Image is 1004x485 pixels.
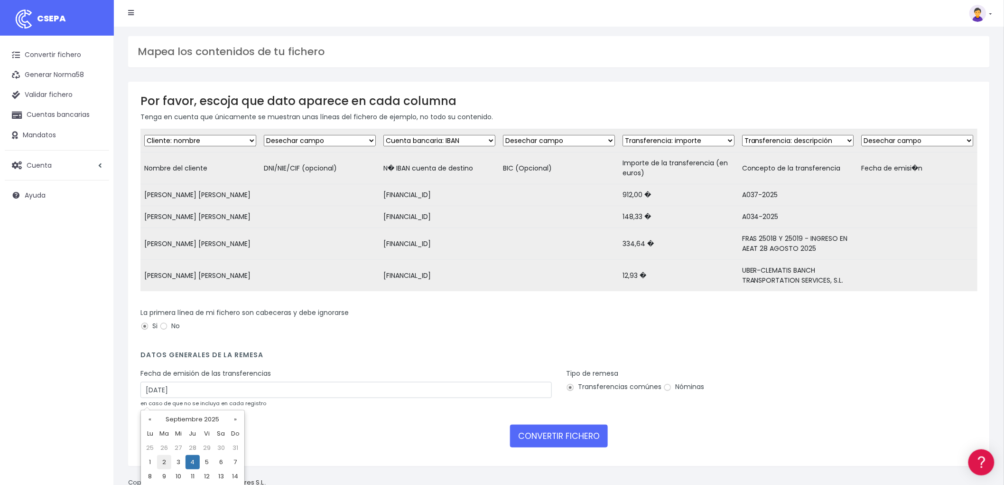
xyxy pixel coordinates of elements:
[969,5,986,22] img: profile
[9,204,180,219] a: General
[9,254,180,271] button: Contáctanos
[380,184,499,206] td: [FINANCIAL_ID]
[186,441,200,455] td: 28
[228,455,242,469] td: 7
[171,469,186,484] td: 10
[171,455,186,469] td: 3
[27,160,52,170] span: Cuenta
[140,94,977,108] h3: Por favor, escoja que dato aparece en cada columna
[200,469,214,484] td: 12
[9,81,180,95] a: Información general
[260,152,380,184] td: DNI/NIE/CIF (opcional)
[12,7,36,31] img: logo
[5,105,109,125] a: Cuentas bancarias
[566,382,661,392] label: Transferencias comúnes
[663,382,704,392] label: Nóminas
[143,427,157,441] th: Lu
[5,85,109,105] a: Validar fichero
[228,412,242,427] th: »
[619,152,738,184] td: Importe de la transferencia (en euros)
[214,455,228,469] td: 6
[5,185,109,205] a: Ayuda
[738,206,858,228] td: A034-2025
[510,425,608,447] button: CONVERTIR FICHERO
[738,228,858,260] td: FRAS 25018 Y 25019 - INGRESO EN AEAT 28 AGOSTO 2025
[157,455,171,469] td: 2
[5,45,109,65] a: Convertir fichero
[157,469,171,484] td: 9
[9,105,180,114] div: Convertir ficheros
[380,206,499,228] td: [FINANCIAL_ID]
[214,469,228,484] td: 13
[858,152,977,184] td: Fecha de emisi�n
[619,206,738,228] td: 148,33 �
[157,441,171,455] td: 26
[37,12,66,24] span: CSEPA
[5,155,109,175] a: Cuenta
[157,427,171,441] th: Ma
[214,441,228,455] td: 30
[738,260,858,292] td: UBER-CLEMATIS BANCH TRANSPORTATION SERVICES, S.L.
[619,260,738,292] td: 12,93 �
[9,164,180,179] a: Perfiles de empresas
[566,369,618,379] label: Tipo de remesa
[140,228,260,260] td: [PERSON_NAME] [PERSON_NAME]
[140,399,266,407] small: en caso de que no se incluya en cada registro
[186,427,200,441] th: Ju
[228,441,242,455] td: 31
[140,152,260,184] td: Nombre del cliente
[143,469,157,484] td: 8
[619,228,738,260] td: 334,64 �
[228,427,242,441] th: Do
[200,441,214,455] td: 29
[738,152,858,184] td: Concepto de la transferencia
[5,65,109,85] a: Generar Norma58
[140,184,260,206] td: [PERSON_NAME] [PERSON_NAME]
[186,455,200,469] td: 4
[380,152,499,184] td: N� IBAN cuenta de destino
[140,369,271,379] label: Fecha de emisión de las transferencias
[130,274,183,283] a: POWERED BY ENCHANT
[140,112,977,122] p: Tenga en cuenta que únicamente se muestran unas líneas del fichero de ejemplo, no todo su contenido.
[25,190,46,200] span: Ayuda
[157,412,228,427] th: Septiembre 2025
[619,184,738,206] td: 912,00 �
[9,120,180,135] a: Formatos
[143,455,157,469] td: 1
[9,150,180,164] a: Videotutoriales
[228,469,242,484] td: 14
[499,152,619,184] td: BIC (Opcional)
[159,321,180,331] label: No
[9,135,180,150] a: Problemas habituales
[380,228,499,260] td: [FINANCIAL_ID]
[200,427,214,441] th: Vi
[9,228,180,237] div: Programadores
[200,455,214,469] td: 5
[171,427,186,441] th: Mi
[171,441,186,455] td: 27
[140,260,260,292] td: [PERSON_NAME] [PERSON_NAME]
[143,412,157,427] th: «
[140,321,158,331] label: Si
[9,243,180,257] a: API
[380,260,499,292] td: [FINANCIAL_ID]
[9,66,180,75] div: Información general
[143,441,157,455] td: 25
[738,184,858,206] td: A037-2025
[214,427,228,441] th: Sa
[138,46,980,58] h3: Mapea los contenidos de tu fichero
[140,308,349,318] label: La primera línea de mi fichero son cabeceras y debe ignorarse
[140,351,977,364] h4: Datos generales de la remesa
[140,206,260,228] td: [PERSON_NAME] [PERSON_NAME]
[5,125,109,145] a: Mandatos
[9,189,180,198] div: Facturación
[186,469,200,484] td: 11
